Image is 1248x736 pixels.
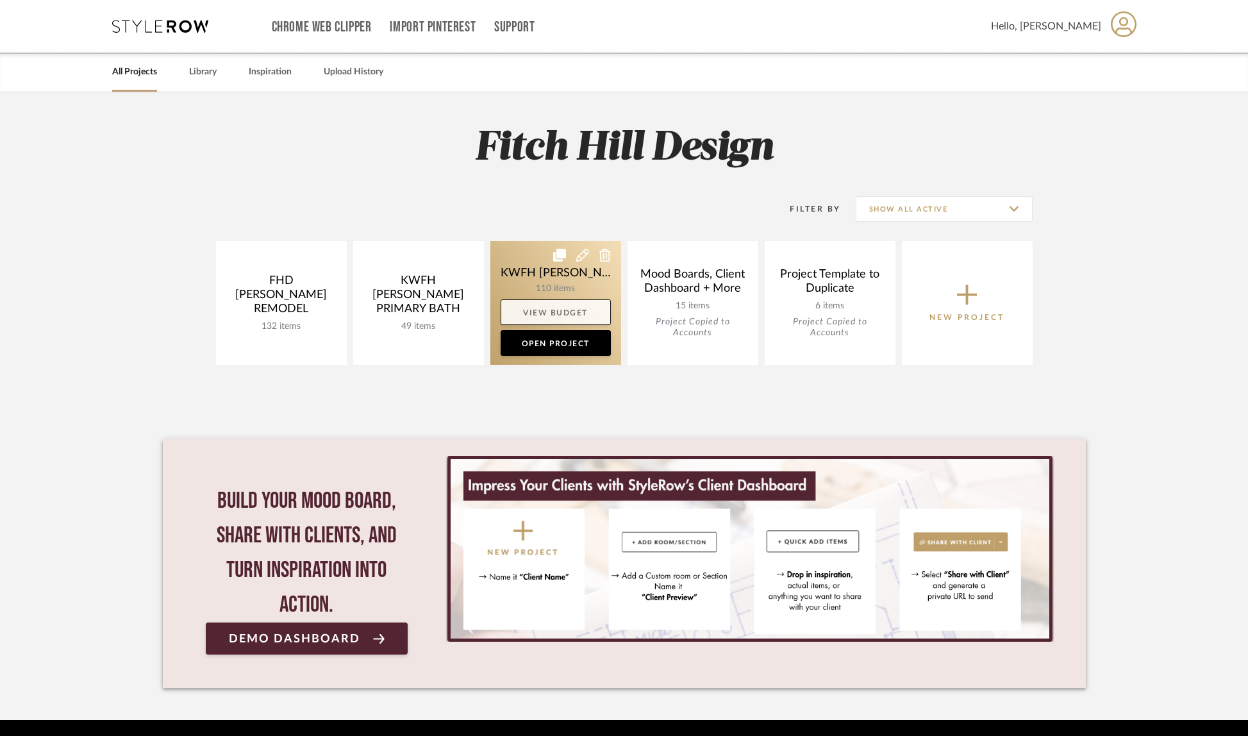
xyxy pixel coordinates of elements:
[226,274,337,321] div: FHD [PERSON_NAME] REMODEL
[390,22,476,33] a: Import Pinterest
[775,317,885,339] div: Project Copied to Accounts
[501,330,611,356] a: Open Project
[929,311,1004,324] p: New Project
[451,459,1049,639] img: StyleRow_Client_Dashboard_Banner__1_.png
[229,633,360,645] span: Demo Dashboard
[991,19,1101,34] span: Hello, [PERSON_NAME]
[774,203,841,215] div: Filter By
[249,63,292,81] a: Inspiration
[638,301,748,312] div: 15 items
[902,241,1033,365] button: New Project
[226,321,337,332] div: 132 items
[163,124,1086,172] h2: Fitch Hill Design
[363,274,474,321] div: KWFH [PERSON_NAME] PRIMARY BATH
[272,22,372,33] a: Chrome Web Clipper
[446,456,1053,642] div: 0
[638,317,748,339] div: Project Copied to Accounts
[775,301,885,312] div: 6 items
[206,484,408,623] div: Build your mood board, share with clients, and turn inspiration into action.
[189,63,217,81] a: Library
[112,63,157,81] a: All Projects
[501,299,611,325] a: View Budget
[638,267,748,301] div: Mood Boards, Client Dashboard + More
[324,63,383,81] a: Upload History
[206,623,408,655] a: Demo Dashboard
[363,321,474,332] div: 49 items
[775,267,885,301] div: Project Template to Duplicate
[494,22,535,33] a: Support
